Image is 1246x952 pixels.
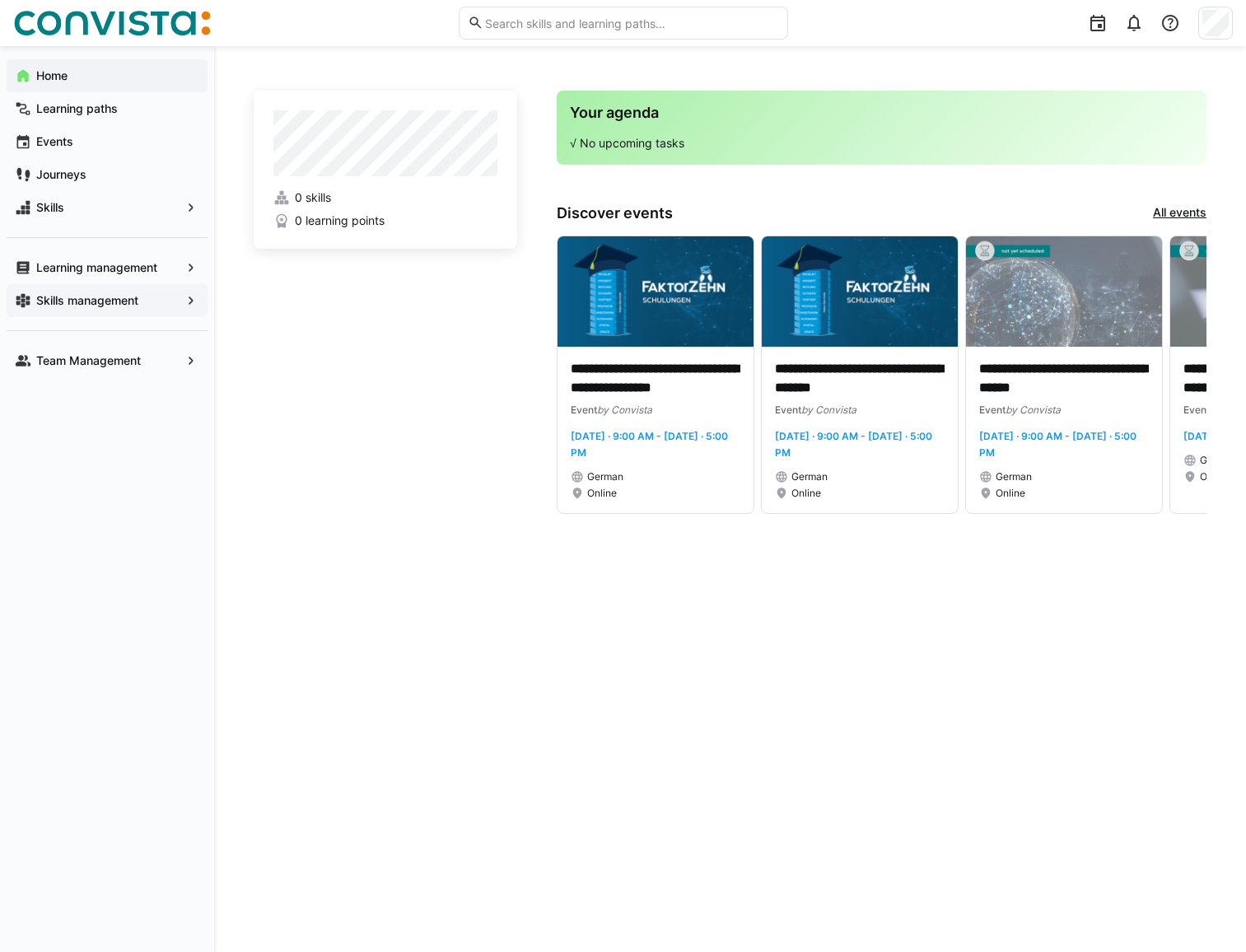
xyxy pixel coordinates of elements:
img: image [762,236,958,347]
img: image [966,236,1162,347]
span: Event [775,404,801,416]
h3: Discover events [557,204,673,222]
span: [DATE] · 9:00 AM - [DATE] · 5:00 PM [775,430,932,459]
span: Event [979,404,1006,416]
span: by Convista [801,404,856,416]
span: German [1200,454,1236,467]
span: Online [1200,470,1230,483]
img: image [558,236,754,347]
span: [DATE] · 9:00 AM - [DATE] · 5:00 PM [571,430,728,459]
h3: Your agenda [570,104,1193,122]
span: German [587,470,623,483]
span: by Convista [1006,404,1061,416]
span: Online [996,487,1025,500]
span: 0 learning points [295,212,385,229]
p: √ No upcoming tasks [570,135,1193,152]
span: Online [587,487,617,500]
a: All events [1153,204,1206,222]
span: by Convista [597,404,652,416]
span: 0 skills [295,189,331,206]
span: Event [1183,404,1210,416]
span: Online [791,487,821,500]
input: Search skills and learning paths… [483,16,778,30]
span: [DATE] · 9:00 AM - [DATE] · 5:00 PM [979,430,1136,459]
a: 0 skills [273,189,497,206]
span: Event [571,404,597,416]
span: German [791,470,828,483]
span: German [996,470,1032,483]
